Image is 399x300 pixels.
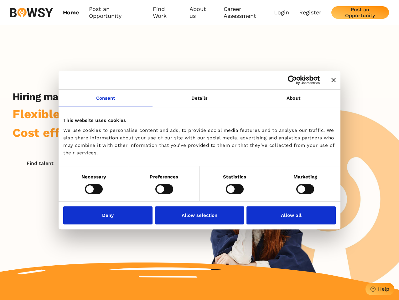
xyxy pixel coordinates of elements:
a: Home [63,6,79,20]
strong: Necessary [81,174,106,180]
span: Flexible. [13,107,63,121]
strong: Statistics [223,174,246,180]
span: Cost effective. [13,126,99,140]
div: Help [378,286,389,292]
button: Allow selection [155,206,244,224]
button: Close banner [331,78,336,82]
div: We use cookies to personalise content and ads, to provide social media features and to analyse ou... [63,127,336,157]
a: Register [299,9,321,16]
strong: Preferences [150,174,178,180]
button: Help [365,283,394,295]
button: Deny [63,206,153,224]
a: Login [274,9,289,16]
h2: Hiring made simple. [13,91,107,102]
a: Details [153,90,246,107]
a: Career Assessment [224,6,274,20]
button: Find talent [13,157,67,169]
div: Post an Opportunity [336,7,384,18]
a: Usercentrics Cookiebot - opens in a new window [265,75,320,85]
strong: Marketing [293,174,317,180]
a: Consent [59,90,153,107]
div: Find talent [27,160,54,166]
a: About [246,90,340,107]
button: Post an Opportunity [331,6,389,19]
div: This website uses cookies [63,117,336,124]
img: svg%3e [10,8,53,17]
button: Allow all [246,206,336,224]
